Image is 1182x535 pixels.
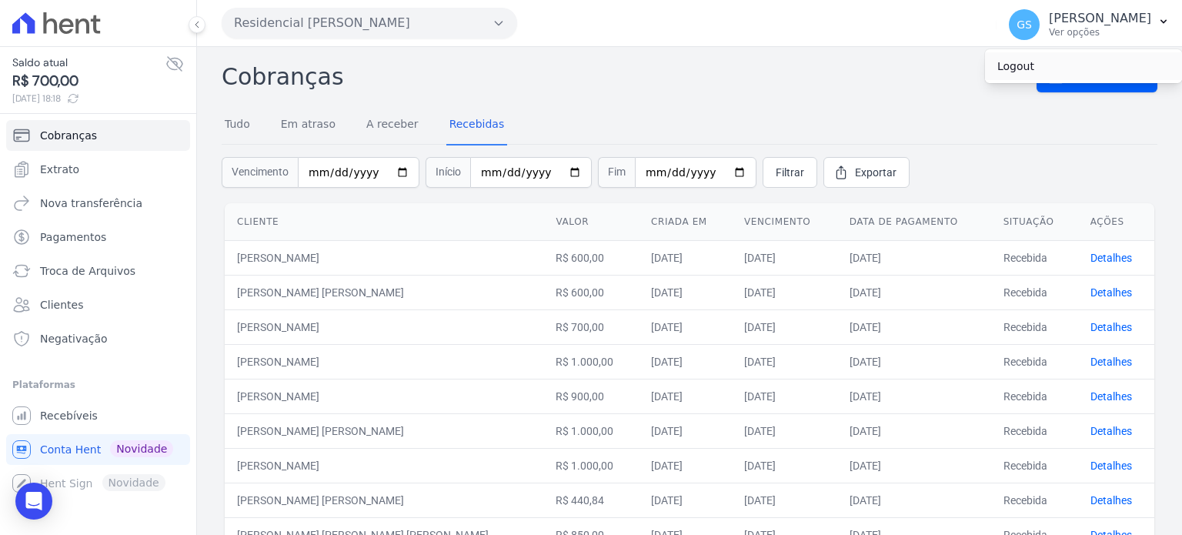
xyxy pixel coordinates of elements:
span: Clientes [40,297,83,313]
td: [PERSON_NAME] [225,344,543,379]
a: Detalhes [1090,494,1132,507]
a: Detalhes [1090,390,1132,403]
td: [DATE] [732,240,837,275]
td: [DATE] [639,275,732,309]
td: R$ 700,00 [543,309,639,344]
span: GS [1017,19,1032,30]
td: [DATE] [639,379,732,413]
th: Situação [991,203,1078,241]
td: [DATE] [639,240,732,275]
a: Recebíveis [6,400,190,431]
span: R$ 700,00 [12,71,165,92]
td: R$ 600,00 [543,240,639,275]
td: R$ 1.000,00 [543,413,639,448]
div: Open Intercom Messenger [15,483,52,520]
a: Detalhes [1090,425,1132,437]
a: Negativação [6,323,190,354]
td: Recebida [991,379,1078,413]
a: Nova transferência [6,188,190,219]
a: Conta Hent Novidade [6,434,190,465]
td: [PERSON_NAME] [PERSON_NAME] [225,413,543,448]
span: Nova transferência [40,196,142,211]
td: R$ 1.000,00 [543,448,639,483]
td: [DATE] [732,309,837,344]
td: [DATE] [732,448,837,483]
a: A receber [363,105,422,145]
span: [DATE] 18:18 [12,92,165,105]
span: Novidade [110,440,173,457]
td: Recebida [991,344,1078,379]
a: Cobranças [6,120,190,151]
td: R$ 900,00 [543,379,639,413]
th: Ações [1078,203,1154,241]
span: Fim [598,157,635,188]
span: Troca de Arquivos [40,263,135,279]
td: R$ 1.000,00 [543,344,639,379]
a: Detalhes [1090,460,1132,472]
a: Recebidas [446,105,508,145]
td: [PERSON_NAME] [PERSON_NAME] [225,483,543,517]
td: [DATE] [639,448,732,483]
td: [DATE] [837,240,991,275]
td: Recebida [991,413,1078,448]
span: Vencimento [222,157,298,188]
td: Recebida [991,240,1078,275]
td: [PERSON_NAME] [225,240,543,275]
th: Valor [543,203,639,241]
a: Em atraso [278,105,339,145]
a: Filtrar [763,157,817,188]
td: [DATE] [837,413,991,448]
button: Residencial [PERSON_NAME] [222,8,517,38]
span: Recebíveis [40,408,98,423]
a: Detalhes [1090,321,1132,333]
td: [DATE] [837,379,991,413]
td: [DATE] [732,483,837,517]
a: Exportar [823,157,910,188]
span: Extrato [40,162,79,177]
a: Tudo [222,105,253,145]
a: Detalhes [1090,356,1132,368]
td: [DATE] [639,344,732,379]
a: Detalhes [1090,252,1132,264]
p: [PERSON_NAME] [1049,11,1151,26]
a: Logout [985,52,1182,80]
span: Filtrar [776,165,804,180]
td: R$ 440,84 [543,483,639,517]
td: Recebida [991,275,1078,309]
td: [PERSON_NAME] [PERSON_NAME] [225,275,543,309]
td: [DATE] [837,448,991,483]
a: Troca de Arquivos [6,256,190,286]
span: Pagamentos [40,229,106,245]
p: Ver opções [1049,26,1151,38]
td: [DATE] [732,413,837,448]
td: [PERSON_NAME] [225,379,543,413]
th: Cliente [225,203,543,241]
span: Exportar [855,165,897,180]
a: Pagamentos [6,222,190,252]
td: [DATE] [837,483,991,517]
td: [DATE] [639,413,732,448]
span: Início [426,157,470,188]
div: Plataformas [12,376,184,394]
h2: Cobranças [222,59,1037,94]
td: [DATE] [639,483,732,517]
nav: Sidebar [12,120,184,499]
td: [DATE] [837,309,991,344]
td: Recebida [991,309,1078,344]
td: [DATE] [732,344,837,379]
td: [DATE] [732,275,837,309]
th: Data de pagamento [837,203,991,241]
td: [DATE] [732,379,837,413]
a: Clientes [6,289,190,320]
td: R$ 600,00 [543,275,639,309]
a: Detalhes [1090,286,1132,299]
th: Criada em [639,203,732,241]
a: Extrato [6,154,190,185]
td: [DATE] [639,309,732,344]
td: Recebida [991,483,1078,517]
td: [DATE] [837,275,991,309]
span: Cobranças [40,128,97,143]
button: GS [PERSON_NAME] Ver opções [997,3,1182,46]
td: Recebida [991,448,1078,483]
span: Saldo atual [12,55,165,71]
